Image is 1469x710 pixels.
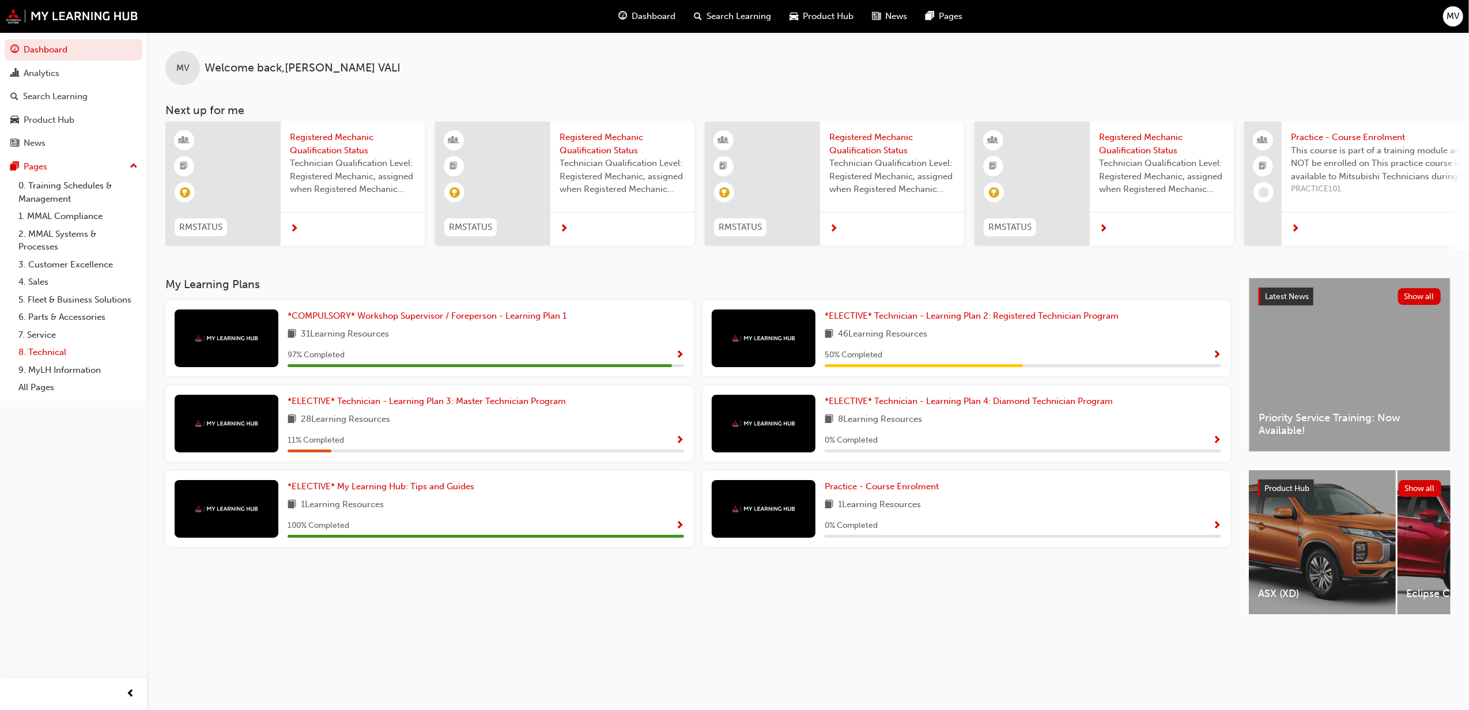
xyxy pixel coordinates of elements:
span: *ELECTIVE* My Learning Hub: Tips and Guides [288,481,474,492]
span: Dashboard [632,10,676,23]
a: 1. MMAL Compliance [14,207,142,225]
span: Technician Qualification Level: Registered Mechanic, assigned when Registered Mechanic modules ha... [1099,157,1225,196]
span: *ELECTIVE* Technician - Learning Plan 4: Diamond Technician Program [825,396,1113,406]
span: guage-icon [619,9,628,24]
span: 0 % Completed [825,434,878,447]
a: car-iconProduct Hub [781,5,863,28]
button: Pages [5,156,142,177]
span: book-icon [825,327,833,342]
span: up-icon [130,159,138,174]
button: Show all [1399,480,1442,497]
a: Product Hub [5,109,142,131]
a: 6. Parts & Accessories [14,308,142,326]
button: Show Progress [675,348,684,362]
div: News [24,137,46,150]
span: RMSTATUS [449,221,492,234]
button: Show Progress [1213,348,1221,362]
a: News [5,133,142,154]
button: Show Progress [675,519,684,533]
span: *ELECTIVE* Technician - Learning Plan 2: Registered Technician Program [825,311,1119,321]
span: 97 % Completed [288,349,345,362]
a: *ELECTIVE* My Learning Hub: Tips and Guides [288,480,479,493]
img: mmal [732,335,795,342]
a: *COMPULSORY* Workshop Supervisor / Foreperson - Learning Plan 1 [288,309,571,323]
span: Latest News [1265,292,1309,301]
img: mmal [195,420,258,428]
button: Show Progress [675,433,684,448]
span: prev-icon [127,687,135,701]
img: mmal [6,9,138,24]
span: booktick-icon [990,159,998,174]
a: Latest NewsShow allPriority Service Training: Now Available! [1249,278,1451,452]
span: 8 Learning Resources [838,413,922,427]
span: search-icon [10,92,18,102]
span: Registered Mechanic Qualification Status [560,131,685,157]
h3: My Learning Plans [165,278,1230,291]
span: 1 Learning Resources [838,498,921,512]
a: RMSTATUSRegistered Mechanic Qualification StatusTechnician Qualification Level: Registered Mechan... [165,122,425,246]
span: news-icon [873,9,881,24]
span: 11 % Completed [288,434,344,447]
span: car-icon [790,9,799,24]
span: learningRecordVerb_ACHIEVE-icon [450,187,460,198]
span: RMSTATUS [179,221,222,234]
span: next-icon [1291,224,1300,235]
a: pages-iconPages [917,5,972,28]
button: Show all [1398,288,1441,305]
span: learningResourceType_INSTRUCTOR_LED-icon [720,133,728,148]
h3: Next up for me [147,104,1469,117]
a: *ELECTIVE* Technician - Learning Plan 4: Diamond Technician Program [825,395,1117,408]
span: Technician Qualification Level: Registered Mechanic, assigned when Registered Mechanic modules ha... [290,157,416,196]
span: Registered Mechanic Qualification Status [829,131,955,157]
span: 31 Learning Resources [301,327,389,342]
span: RMSTATUS [988,221,1032,234]
span: learningRecordVerb_ACHIEVE-icon [719,187,730,198]
a: news-iconNews [863,5,917,28]
span: 0 % Completed [825,519,878,532]
span: next-icon [560,224,568,235]
span: Product Hub [1264,484,1309,493]
a: search-iconSearch Learning [685,5,781,28]
span: Show Progress [675,436,684,446]
span: chart-icon [10,69,19,79]
span: book-icon [288,498,296,512]
span: MV [176,62,189,75]
span: 46 Learning Resources [838,327,927,342]
span: next-icon [1099,224,1108,235]
img: mmal [732,505,795,513]
span: booktick-icon [720,159,728,174]
span: search-icon [694,9,703,24]
a: *ELECTIVE* Technician - Learning Plan 2: Registered Technician Program [825,309,1123,323]
a: *ELECTIVE* Technician - Learning Plan 3: Master Technician Program [288,395,571,408]
a: Dashboard [5,39,142,61]
button: DashboardAnalyticsSearch LearningProduct HubNews [5,37,142,156]
a: 2. MMAL Systems & Processes [14,225,142,256]
a: guage-iconDashboard [610,5,685,28]
span: people-icon [1259,133,1267,148]
a: 0. Training Schedules & Management [14,177,142,207]
span: Product Hub [803,10,854,23]
div: Pages [24,160,47,173]
span: next-icon [290,224,299,235]
div: Analytics [24,67,59,80]
span: *COMPULSORY* Workshop Supervisor / Foreperson - Learning Plan 1 [288,311,567,321]
span: news-icon [10,138,19,149]
span: booktick-icon [1259,159,1267,174]
span: learningResourceType_INSTRUCTOR_LED-icon [990,133,998,148]
button: Show Progress [1213,519,1221,533]
span: book-icon [288,327,296,342]
span: booktick-icon [180,159,188,174]
span: Pages [939,10,963,23]
span: ASX (XD) [1258,587,1387,601]
a: All Pages [14,379,142,396]
span: Show Progress [1213,350,1221,361]
span: Registered Mechanic Qualification Status [290,131,416,157]
span: 50 % Completed [825,349,882,362]
span: 28 Learning Resources [301,413,390,427]
span: learningRecordVerb_NONE-icon [1259,187,1269,198]
a: 9. MyLH Information [14,361,142,379]
span: Priority Service Training: Now Available! [1259,411,1441,437]
a: 4. Sales [14,273,142,291]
